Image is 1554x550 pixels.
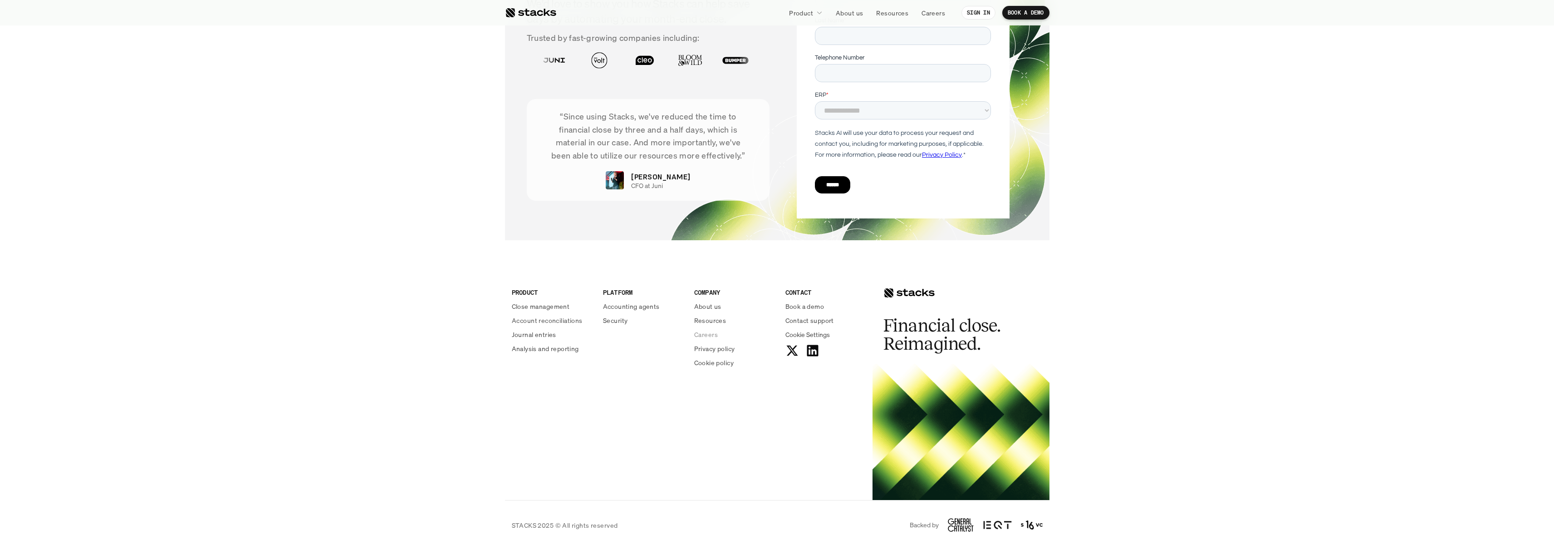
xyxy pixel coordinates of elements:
p: Privacy policy [694,344,735,353]
a: Analysis and reporting [512,344,592,353]
p: Resources [694,316,726,325]
p: Close management [512,302,570,311]
p: Security [603,316,627,325]
p: SIGN IN [967,10,990,16]
a: About us [830,5,868,21]
p: Book a demo [785,302,824,311]
p: PRODUCT [512,287,592,297]
a: About us [694,302,775,311]
a: Careers [916,5,951,21]
p: Contact support [785,316,834,325]
p: Careers [922,8,945,18]
p: Account reconciliations [512,316,583,325]
p: STACKS 2025 © All rights reserved [512,520,618,530]
p: Trusted by fast-growing companies including: [527,31,770,45]
a: Security [603,316,683,325]
p: Product [789,8,813,18]
a: BOOK A DEMO [1002,6,1049,20]
p: “Since using Stacks, we've reduced the time to financial close by three and a half days, which is... [540,110,756,162]
p: About us [694,302,721,311]
a: Cookie policy [694,358,775,367]
p: CFO at Juni [631,182,663,190]
p: Resources [876,8,908,18]
p: [PERSON_NAME] [631,171,690,182]
p: Backed by [910,521,939,529]
p: Analysis and reporting [512,344,579,353]
a: Close management [512,302,592,311]
p: Journal entries [512,330,556,339]
a: Accounting agents [603,302,683,311]
a: Book a demo [785,302,866,311]
a: Careers [694,330,775,339]
button: Cookie Trigger [785,330,830,339]
p: Accounting agents [603,302,660,311]
p: COMPANY [694,287,775,297]
a: SIGN IN [961,6,995,20]
h2: Financial close. Reimagined. [883,317,1020,353]
p: About us [836,8,863,18]
a: Privacy policy [694,344,775,353]
p: PLATFORM [603,287,683,297]
a: Journal entries [512,330,592,339]
a: Resources [694,316,775,325]
span: Cookie Settings [785,330,830,339]
a: Account reconciliations [512,316,592,325]
a: Contact support [785,316,866,325]
a: Resources [871,5,914,21]
p: BOOK A DEMO [1008,10,1044,16]
p: Careers [694,330,718,339]
p: CONTACT [785,287,866,297]
p: Cookie policy [694,358,734,367]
